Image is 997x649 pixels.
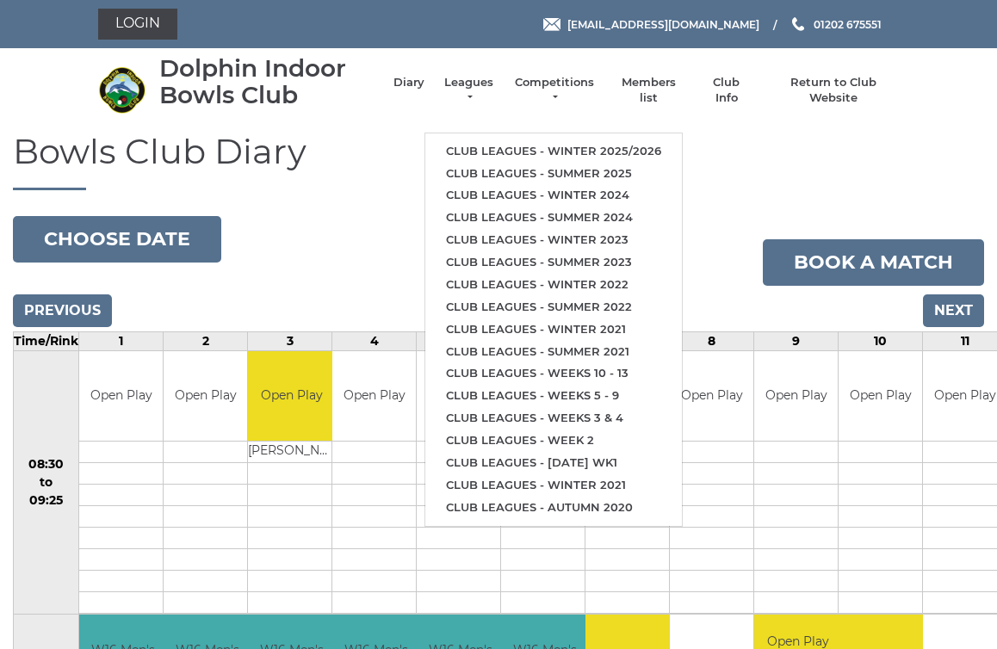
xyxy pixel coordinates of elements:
a: Club leagues - Winter 2024 [425,184,682,207]
td: Open Play [332,351,416,442]
a: Club Info [702,75,752,106]
a: Club leagues - Autumn 2020 [425,497,682,519]
td: 4 [332,331,417,350]
a: Club leagues - Winter 2021 [425,318,682,341]
a: Club leagues - Summer 2022 [425,296,682,318]
span: 01202 675551 [814,17,882,30]
a: Diary [393,75,424,90]
td: Time/Rink [14,331,79,350]
a: Email [EMAIL_ADDRESS][DOMAIN_NAME] [543,16,759,33]
a: Book a match [763,239,984,286]
a: Club leagues - Week 2 [425,430,682,452]
a: Club leagues - Weeks 3 & 4 [425,407,682,430]
td: Open Play [670,351,753,442]
button: Choose date [13,216,221,263]
a: Club leagues - Weeks 5 - 9 [425,385,682,407]
div: Dolphin Indoor Bowls Club [159,55,376,108]
a: Club leagues - Winter 2023 [425,229,682,251]
td: Open Play [417,351,500,442]
td: 2 [164,331,248,350]
td: 8 [670,331,754,350]
a: Members list [612,75,684,106]
td: Open Play [839,351,922,442]
td: Open Play [754,351,838,442]
a: Club leagues - Summer 2023 [425,251,682,274]
td: 08:30 to 09:25 [14,350,79,615]
a: Login [98,9,177,40]
img: Phone us [792,17,804,31]
a: Club leagues - Summer 2024 [425,207,682,229]
img: Dolphin Indoor Bowls Club [98,66,146,114]
td: Open Play [79,351,163,442]
a: Phone us 01202 675551 [790,16,882,33]
td: 5 [417,331,501,350]
a: Club leagues - Summer 2021 [425,341,682,363]
td: 10 [839,331,923,350]
td: 3 [248,331,332,350]
img: Email [543,18,560,31]
a: Competitions [513,75,596,106]
span: [EMAIL_ADDRESS][DOMAIN_NAME] [567,17,759,30]
h1: Bowls Club Diary [13,133,984,190]
input: Previous [13,294,112,327]
a: Club leagues - Winter 2022 [425,274,682,296]
a: Club leagues - Winter 2021 [425,474,682,497]
a: Club leagues - [DATE] wk1 [425,452,682,474]
a: Club leagues - Summer 2025 [425,163,682,185]
a: Return to Club Website [769,75,899,106]
a: Club leagues - Weeks 10 - 13 [425,362,682,385]
a: Leagues [442,75,496,106]
td: 1 [79,331,164,350]
td: Open Play [164,351,247,442]
td: 9 [754,331,839,350]
td: Open Play [248,351,335,442]
a: Club leagues - Winter 2025/2026 [425,140,682,163]
input: Next [923,294,984,327]
td: [PERSON_NAME] [248,442,335,463]
ul: Leagues [424,133,683,527]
